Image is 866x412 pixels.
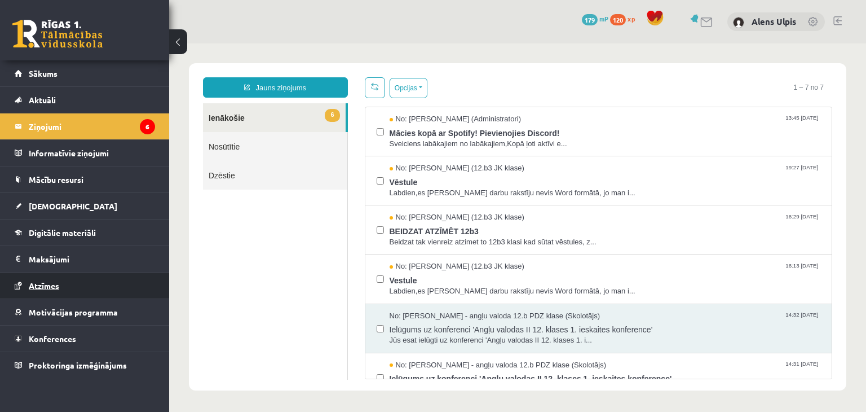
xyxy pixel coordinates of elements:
span: Vestule [220,229,652,243]
span: xp [628,14,635,23]
a: No: [PERSON_NAME] (12.b3 JK klase) 16:29 [DATE] BEIDZAT ATZĪMĒT 12b3 Beidzat tak vienreiz atzimet... [220,169,652,204]
span: 179 [582,14,598,25]
a: Ziņojumi6 [15,113,155,139]
a: Jauns ziņojums [34,34,179,54]
a: No: [PERSON_NAME] - angļu valoda 12.b PDZ klase (Skolotājs) 14:31 [DATE] Ielūgums uz konferenci '... [220,317,652,352]
span: 16:29 [DATE] [614,169,651,177]
span: Mācību resursi [29,174,83,185]
span: mP [599,14,608,23]
span: 16:13 [DATE] [614,218,651,226]
span: [DEMOGRAPHIC_DATA] [29,201,117,211]
span: 14:31 [DATE] [614,317,651,325]
span: Jūs esat ielūgti uz konferenci 'Angļu valodas II 12. klases 1. i... [220,292,652,303]
a: Proktoringa izmēģinājums [15,352,155,378]
span: Proktoringa izmēģinājums [29,360,127,370]
span: No: [PERSON_NAME] (12.b3 JK klase) [220,120,355,130]
span: 1 – 7 no 7 [616,34,663,54]
span: Konferences [29,334,76,344]
span: Mācies kopā ar Spotify! Pievienojies Discord! [220,81,652,95]
a: 179 mP [582,14,608,23]
span: Atzīmes [29,280,59,291]
span: No: [PERSON_NAME] - angļu valoda 12.b PDZ klase (Skolotājs) [220,317,438,327]
span: Sākums [29,68,58,78]
span: No: [PERSON_NAME] (12.b3 JK klase) [220,169,355,179]
a: Maksājumi [15,246,155,272]
button: Opcijas [220,34,258,55]
span: Vēstule [220,130,652,144]
span: Ielūgums uz konferenci 'Angļu valodas II 12. klases 1. ieskaites konference' [220,327,652,341]
a: Aktuāli [15,87,155,113]
span: 6 [156,65,170,78]
span: Labdien,es [PERSON_NAME] darbu rakstīju nevis Word formātā, jo man i... [220,243,652,253]
span: BEIDZAT ATZĪMĒT 12b3 [220,179,652,194]
legend: Ziņojumi [29,113,155,139]
span: No: [PERSON_NAME] (12.b3 JK klase) [220,218,355,229]
i: 6 [140,119,155,134]
a: Motivācijas programma [15,299,155,325]
span: 120 [610,14,626,25]
span: Labdien,es [PERSON_NAME] darbu rakstīju nevis Word formātā, jo man i... [220,144,652,155]
a: Informatīvie ziņojumi [15,140,155,166]
a: No: [PERSON_NAME] (12.b3 JK klase) 19:27 [DATE] Vēstule Labdien,es [PERSON_NAME] darbu rakstīju n... [220,120,652,155]
span: Beidzat tak vienreiz atzimet to 12b3 klasi kad sūtat vēstules, z... [220,194,652,204]
a: Sākums [15,60,155,86]
span: No: [PERSON_NAME] - angļu valoda 12.b PDZ klase (Skolotājs) [220,268,431,278]
img: Alens Ulpis [733,17,744,28]
a: Alens Ulpis [752,16,796,27]
span: Ielūgums uz konferenci 'Angļu valodas II 12. klases 1. ieskaites konference' [220,278,652,292]
legend: Informatīvie ziņojumi [29,140,155,166]
span: Digitālie materiāli [29,227,96,238]
a: [DEMOGRAPHIC_DATA] [15,193,155,219]
span: Motivācijas programma [29,307,118,317]
span: Aktuāli [29,95,56,105]
a: Mācību resursi [15,166,155,192]
span: 13:45 [DATE] [614,71,651,79]
a: Konferences [15,326,155,352]
span: Sveiciens labākajiem no labākajiem,Kopā ļoti aktīvi e... [220,95,652,106]
legend: Maksājumi [29,246,155,272]
span: 14:32 [DATE] [614,268,651,276]
a: Dzēstie [34,117,178,146]
a: No: [PERSON_NAME] - angļu valoda 12.b PDZ klase (Skolotājs) 14:32 [DATE] Ielūgums uz konferenci '... [220,268,652,303]
a: Digitālie materiāli [15,220,155,246]
a: Atzīmes [15,273,155,299]
a: Rīgas 1. Tālmācības vidusskola [12,20,103,48]
a: 120 xp [610,14,640,23]
span: No: [PERSON_NAME] (Administratori) [220,71,352,81]
a: 6Ienākošie [34,60,176,89]
a: No: [PERSON_NAME] (Administratori) 13:45 [DATE] Mācies kopā ar Spotify! Pievienojies Discord! Sve... [220,71,652,106]
span: 19:27 [DATE] [614,120,651,128]
a: No: [PERSON_NAME] (12.b3 JK klase) 16:13 [DATE] Vestule Labdien,es [PERSON_NAME] darbu rakstīju n... [220,218,652,253]
a: Nosūtītie [34,89,178,117]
